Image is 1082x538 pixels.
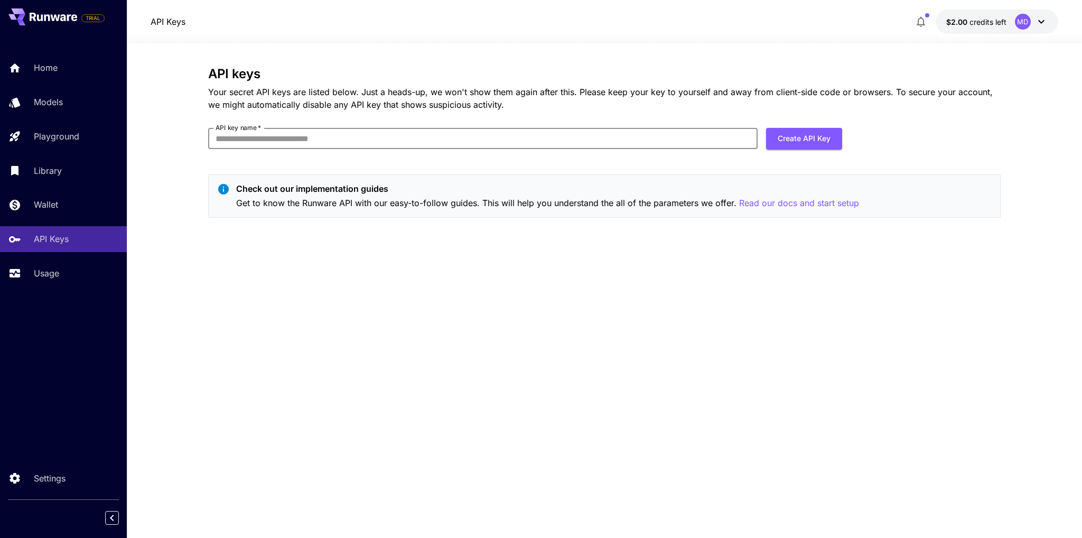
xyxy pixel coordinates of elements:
button: Collapse sidebar [105,511,119,525]
h3: API keys [208,67,1001,81]
p: Get to know the Runware API with our easy-to-follow guides. This will help you understand the all... [236,197,859,210]
p: Usage [34,267,59,280]
div: MD [1015,14,1031,30]
label: API key name [216,123,261,132]
p: Library [34,164,62,177]
p: Models [34,96,63,108]
p: Check out our implementation guides [236,182,859,195]
p: API Keys [34,233,69,245]
p: Home [34,61,58,74]
p: Your secret API keys are listed below. Just a heads-up, we won't show them again after this. Plea... [208,86,1001,111]
div: Collapse sidebar [113,508,127,527]
p: Playground [34,130,79,143]
span: $2.00 [946,17,969,26]
p: Wallet [34,198,58,211]
span: credits left [969,17,1006,26]
span: Add your payment card to enable full platform functionality. [81,12,105,24]
a: API Keys [151,15,185,28]
button: Create API Key [766,128,842,150]
span: TRIAL [82,14,104,22]
nav: breadcrumb [151,15,185,28]
div: $2.00 [946,16,1006,27]
p: Settings [34,472,66,485]
button: $2.00MD [936,10,1058,34]
button: Read our docs and start setup [739,197,859,210]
